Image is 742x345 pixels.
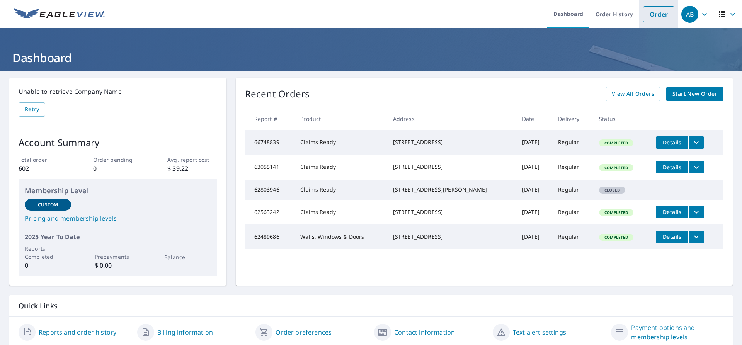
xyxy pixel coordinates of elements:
[600,140,633,146] span: Completed
[19,156,68,164] p: Total order
[294,180,386,200] td: Claims Ready
[25,214,211,223] a: Pricing and membership levels
[167,156,217,164] p: Avg. report cost
[387,107,516,130] th: Address
[39,328,116,337] a: Reports and order history
[294,224,386,249] td: Walls, Windows & Doors
[14,8,105,20] img: EV Logo
[245,200,294,224] td: 62563242
[245,155,294,180] td: 63055141
[672,89,717,99] span: Start New Order
[95,261,141,270] p: $ 0.00
[600,235,633,240] span: Completed
[393,208,510,216] div: [STREET_ADDRESS]
[516,180,552,200] td: [DATE]
[656,206,688,218] button: detailsBtn-62563242
[25,232,211,241] p: 2025 Year To Date
[688,161,704,173] button: filesDropdownBtn-63055141
[552,224,593,249] td: Regular
[552,155,593,180] td: Regular
[681,6,698,23] div: AB
[19,301,723,311] p: Quick Links
[9,50,733,66] h1: Dashboard
[666,87,723,101] a: Start New Order
[552,200,593,224] td: Regular
[25,261,71,270] p: 0
[593,107,650,130] th: Status
[38,201,58,208] p: Custom
[294,200,386,224] td: Claims Ready
[245,130,294,155] td: 66748839
[245,224,294,249] td: 62489686
[164,253,211,261] p: Balance
[656,136,688,149] button: detailsBtn-66748839
[656,161,688,173] button: detailsBtn-63055141
[95,253,141,261] p: Prepayments
[294,130,386,155] td: Claims Ready
[393,138,510,146] div: [STREET_ADDRESS]
[516,200,552,224] td: [DATE]
[245,87,310,101] p: Recent Orders
[600,187,625,193] span: Closed
[600,165,633,170] span: Completed
[606,87,660,101] a: View All Orders
[25,245,71,261] p: Reports Completed
[688,136,704,149] button: filesDropdownBtn-66748839
[393,233,510,241] div: [STREET_ADDRESS]
[516,155,552,180] td: [DATE]
[631,323,723,342] a: Payment options and membership levels
[276,328,332,337] a: Order preferences
[688,206,704,218] button: filesDropdownBtn-62563242
[19,87,217,96] p: Unable to retrieve Company Name
[394,328,455,337] a: Contact information
[19,102,45,117] button: Retry
[245,107,294,130] th: Report #
[516,107,552,130] th: Date
[93,164,143,173] p: 0
[393,186,510,194] div: [STREET_ADDRESS][PERSON_NAME]
[393,163,510,171] div: [STREET_ADDRESS]
[245,180,294,200] td: 62803946
[25,105,39,114] span: Retry
[552,107,593,130] th: Delivery
[93,156,143,164] p: Order pending
[600,210,633,215] span: Completed
[19,164,68,173] p: 602
[660,163,684,171] span: Details
[643,6,674,22] a: Order
[294,107,386,130] th: Product
[25,185,211,196] p: Membership Level
[552,180,593,200] td: Regular
[294,155,386,180] td: Claims Ready
[660,139,684,146] span: Details
[157,328,213,337] a: Billing information
[167,164,217,173] p: $ 39.22
[516,130,552,155] td: [DATE]
[656,231,688,243] button: detailsBtn-62489686
[516,224,552,249] td: [DATE]
[513,328,566,337] a: Text alert settings
[612,89,654,99] span: View All Orders
[660,208,684,216] span: Details
[660,233,684,240] span: Details
[688,231,704,243] button: filesDropdownBtn-62489686
[19,136,217,150] p: Account Summary
[552,130,593,155] td: Regular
